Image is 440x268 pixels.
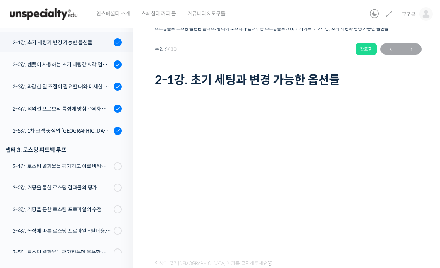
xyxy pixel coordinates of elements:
div: 2-2강. 벤풋이 사용하는 초기 세팅값 & 각 열원이 하는 역할 [13,60,111,69]
div: 완료함 [356,43,377,55]
span: 구구콘 [402,11,416,17]
div: 2-5강. 1차 크랙 중심의 [GEOGRAPHIC_DATA]에 관하여 [13,127,111,135]
div: 챕터 3. 로스팅 피드백 루프 [6,145,122,155]
a: 대화 [49,207,95,225]
span: 대화 [67,218,76,224]
div: 2-4강. 적외선 프로브의 특성에 맞춰 주의해야 할 점들 [13,105,111,113]
div: 3-5강. 로스팅 결과물을 평가하는데 유용한 팁들 - 연수를 활용한 커핑, 커핑용 분쇄도 찾기, 로스트 레벨에 따른 QC 등 [13,248,111,256]
a: 설정 [95,207,142,225]
span: ← [380,44,401,54]
div: 3-1강. 로스팅 결과물을 평가하고 이를 바탕으로 프로파일을 설계하는 방법 [13,162,111,170]
span: 홈 [23,218,28,224]
h1: 2-1강. 초기 세팅과 변경 가능한 옵션들 [155,73,422,87]
div: 2-3강. 과감한 열 조절이 필요할 때와 미세한 열 조절이 필요할 때 [13,83,111,91]
div: 3-2강. 커핑을 통한 로스팅 결과물의 평가 [13,184,111,192]
div: 3-3강. 커핑을 통한 로스팅 프로파일의 수정 [13,205,111,213]
a: 스트롱홀드 로스팅 올인원 클래스: 탑티어 로스터가 알려주는 스트롱홀드 A to Z 가이드 [155,26,311,31]
span: 영상이 끊기[DEMOGRAPHIC_DATA] 여기를 클릭해주세요 [155,261,272,267]
span: 수업 6 [155,47,177,52]
a: 2-1강. 초기 세팅과 변경 가능한 옵션들 [318,26,388,31]
span: / 30 [168,46,177,52]
span: → [401,44,422,54]
a: 다음→ [401,43,422,55]
a: ←이전 [380,43,401,55]
span: 설정 [114,218,123,224]
div: 3-4강. 목적에 따른 로스팅 프로파일 - 필터용, 에스프레소용 [13,227,111,235]
a: 홈 [2,207,49,225]
div: 2-1강. 초기 세팅과 변경 가능한 옵션들 [13,38,111,46]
